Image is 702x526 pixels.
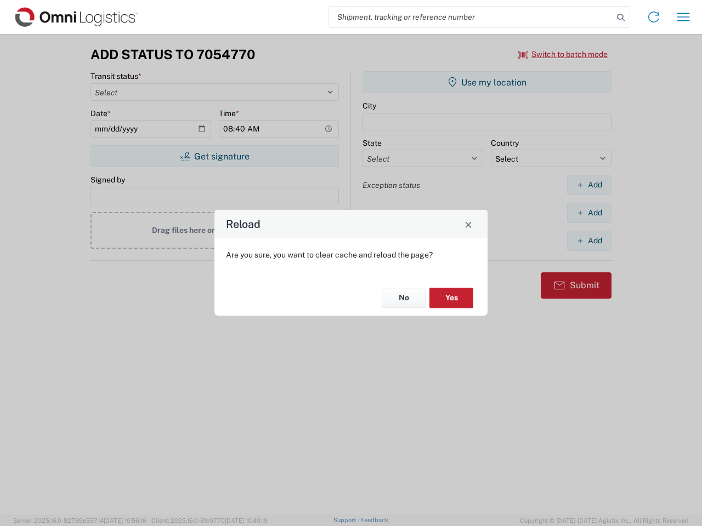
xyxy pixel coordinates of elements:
button: Yes [429,288,473,308]
button: Close [461,216,476,232]
button: No [382,288,426,308]
h4: Reload [226,216,261,232]
input: Shipment, tracking or reference number [329,7,613,27]
p: Are you sure, you want to clear cache and reload the page? [226,250,476,260]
